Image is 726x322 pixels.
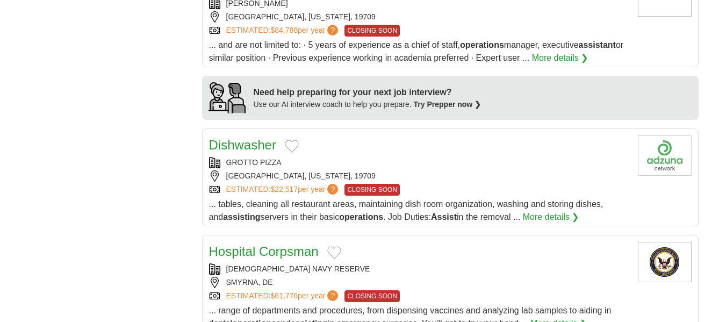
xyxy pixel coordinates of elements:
div: [GEOGRAPHIC_DATA], [US_STATE], 19709 [209,11,629,23]
img: US Navy Reserve logo [638,242,692,282]
a: Dishwasher [209,138,276,152]
img: Company logo [638,135,692,176]
span: $22,517 [270,185,298,194]
span: ... tables, cleaning all restaurant areas, maintaining dish room organization, washing and storin... [209,199,603,221]
div: SMYRNA, DE [209,277,629,288]
a: ESTIMATED:$61,776per year? [226,290,341,302]
a: ESTIMATED:$84,788per year? [226,25,341,37]
span: ... and are not limited to: · 5 years of experience as a chief of staff, manager, executive or si... [209,40,624,62]
div: [GEOGRAPHIC_DATA], [US_STATE], 19709 [209,170,629,182]
span: $61,776 [270,291,298,300]
strong: assistant [579,40,616,49]
button: Add to favorite jobs [327,246,341,259]
span: ? [327,25,338,35]
strong: operations [460,40,504,49]
span: ? [327,184,338,195]
a: Hospital Corpsman [209,244,319,259]
div: Use our AI interview coach to help you prepare. [254,99,481,110]
span: ? [327,290,338,301]
span: CLOSING SOON [344,184,400,196]
div: Need help preparing for your next job interview? [254,86,481,99]
span: CLOSING SOON [344,290,400,302]
strong: Assist [431,212,457,221]
a: Try Prepper now ❯ [414,100,481,109]
strong: operations [339,212,383,221]
div: GROTTO PIZZA [209,157,629,168]
a: More details ❯ [523,211,579,224]
span: CLOSING SOON [344,25,400,37]
strong: assisting [223,212,260,221]
a: [DEMOGRAPHIC_DATA] NAVY RESERVE [226,264,370,273]
span: $84,788 [270,26,298,34]
button: Add to favorite jobs [285,140,299,153]
a: More details ❯ [532,52,588,65]
a: ESTIMATED:$22,517per year? [226,184,341,196]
